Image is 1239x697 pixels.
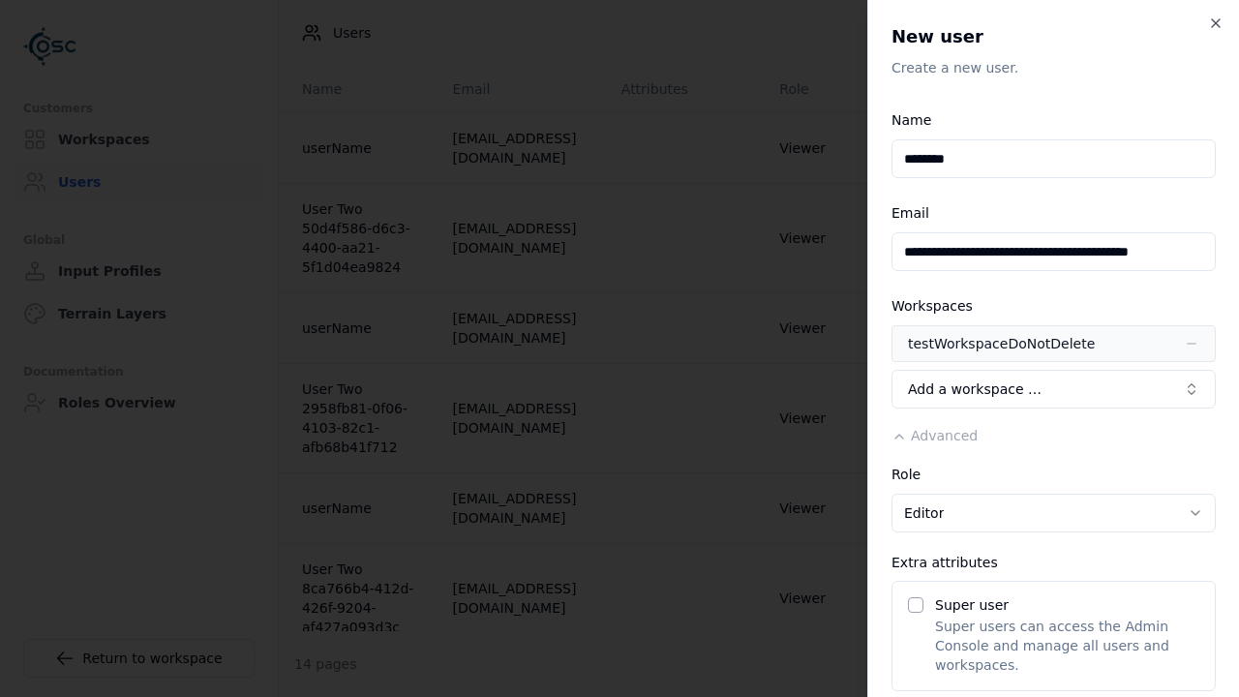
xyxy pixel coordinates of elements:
[911,428,978,443] span: Advanced
[891,298,973,314] label: Workspaces
[891,112,931,128] label: Name
[935,597,1009,613] label: Super user
[891,426,978,445] button: Advanced
[891,58,1216,77] p: Create a new user.
[908,379,1042,399] span: Add a workspace …
[891,23,1216,50] h2: New user
[891,467,921,482] label: Role
[908,334,1095,353] div: testWorkspaceDoNotDelete
[891,556,1216,569] div: Extra attributes
[935,617,1199,675] p: Super users can access the Admin Console and manage all users and workspaces.
[891,205,929,221] label: Email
